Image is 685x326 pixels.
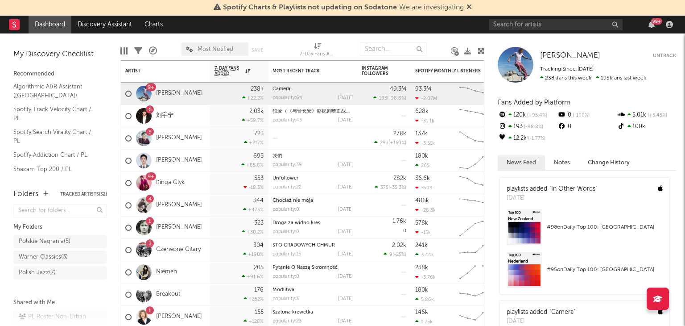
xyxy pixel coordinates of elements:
div: 93.3M [415,86,431,92]
div: ( ) [373,95,406,101]
button: Change History [579,155,639,170]
a: Pytanie O Naszą Skromność [272,265,338,270]
a: [PERSON_NAME] [156,157,202,164]
div: 36.6k [415,176,430,181]
a: Algorithmic A&R Assistant ([GEOGRAPHIC_DATA]) [13,82,98,100]
a: Niemen [156,268,177,276]
a: Breakout [156,291,180,298]
div: 3.44k [415,252,434,258]
div: ( ) [384,251,406,257]
span: -1.77 % [527,136,545,141]
div: 193 [498,121,557,133]
span: 7-Day Fans Added [215,66,243,76]
div: 265 [415,163,429,168]
div: [DATE] [338,230,353,234]
div: 146k [415,309,428,315]
a: Szalona krewetka [272,310,313,315]
span: 238k fans this week [540,75,591,81]
span: -25 % [394,252,405,257]
div: 5.86k [415,297,434,302]
div: -3.76k [415,274,436,280]
a: Unfollower [272,176,298,181]
div: My Discovery Checklist [13,49,107,60]
div: Instagram Followers [362,66,393,76]
svg: Chart title [455,284,495,306]
div: 5.01k [617,109,676,121]
a: #98onDaily Top 100: [GEOGRAPHIC_DATA] [500,209,669,252]
button: Untrack [653,51,676,60]
a: [PERSON_NAME] [156,90,202,97]
div: +91.6 % [242,274,264,280]
div: -28.3k [415,207,436,213]
div: 723 [254,131,264,137]
div: 241k [415,242,428,248]
div: 486k [415,198,429,204]
div: Pytanie O Naszą Skromność [272,265,353,270]
input: Search... [360,42,427,56]
span: 9 [389,252,392,257]
div: Modlitwa [272,288,353,293]
a: [PERSON_NAME] [156,313,202,321]
div: Recommended [13,69,107,79]
a: Kinga Glyk [156,179,185,187]
button: News Feed [498,155,545,170]
button: Notes [545,155,579,170]
span: Spotify Charts & Playlists not updating on Sodatone [223,4,397,11]
a: [PERSON_NAME] [156,224,202,231]
div: +190 % [243,251,264,257]
div: # 95 on Daily Top 100: [GEOGRAPHIC_DATA] [547,264,663,275]
div: 12.2k [498,133,557,144]
div: ( ) [374,140,406,146]
div: [DATE] [338,319,353,324]
button: Tracked Artists(32) [60,192,107,196]
div: 100k [617,121,676,133]
div: 7-Day Fans Added (7-Day Fans Added) [300,38,335,64]
svg: Chart title [455,217,495,239]
svg: Chart title [455,261,495,284]
div: [DATE] [338,185,353,190]
a: Camera [272,87,290,92]
div: 282k [393,176,406,181]
div: 1.75k [415,319,433,325]
div: 323 [254,220,264,226]
a: Discovery Assistant [71,16,138,33]
div: 278k [393,131,406,137]
div: [DATE] [338,163,353,167]
div: 137k [415,131,427,137]
div: Folders [13,189,39,200]
div: 176 [254,287,264,293]
div: Warner Classics ( 3 ) [19,252,68,263]
div: 我們 [272,154,353,159]
a: 我們 [272,154,282,159]
div: +128 % [243,318,264,324]
div: 0 [557,121,616,133]
span: Most Notified [198,46,233,52]
div: 180k [415,287,428,293]
div: Polish Jazz ( 7 ) [19,267,56,278]
div: +59.7 % [242,117,264,123]
div: Chociaż nie moja [272,198,353,203]
span: Fans Added by Platform [498,99,570,106]
span: : We are investigating [223,4,464,11]
div: 120k [498,109,557,121]
div: 578k [415,220,428,226]
div: 238k [251,86,264,92]
div: popularity: 39 [272,163,302,167]
span: 375 [380,185,388,190]
div: +85.8 % [241,162,264,168]
svg: Chart title [455,105,495,127]
div: popularity: 43 [272,118,302,123]
span: +3.45 % [646,113,667,118]
div: [DATE] [507,317,575,326]
a: [PERSON_NAME] [156,201,202,209]
span: 193 [379,96,387,101]
div: 0 [362,217,406,238]
span: Tracking Since: [DATE] [540,67,594,72]
div: # 98 on Daily Top 100: [GEOGRAPHIC_DATA] [547,222,663,233]
span: -35.3 % [390,185,405,190]
div: 7-Day Fans Added (7-Day Fans Added) [300,49,335,60]
div: 49.3M [390,86,406,92]
span: +95.4 % [526,113,547,118]
div: popularity: 22 [272,185,301,190]
a: Polskie Nagrania(5) [13,235,107,248]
